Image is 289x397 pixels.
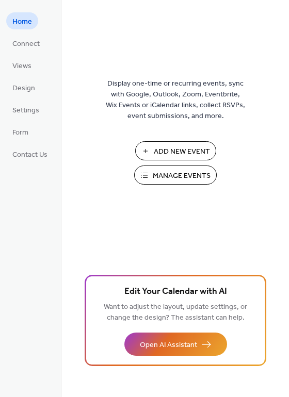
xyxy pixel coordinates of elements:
a: Contact Us [6,145,54,162]
span: Open AI Assistant [140,340,197,351]
button: Open AI Assistant [124,333,227,356]
span: Display one-time or recurring events, sync with Google, Outlook, Zoom, Eventbrite, Wix Events or ... [106,78,245,122]
span: Contact Us [12,150,47,160]
span: Home [12,16,32,27]
a: Home [6,12,38,29]
span: Edit Your Calendar with AI [124,285,227,299]
span: Settings [12,105,39,116]
a: Views [6,57,38,74]
button: Manage Events [134,166,217,185]
a: Form [6,123,35,140]
button: Add New Event [135,141,216,160]
span: Connect [12,39,40,49]
a: Design [6,79,41,96]
span: Design [12,83,35,94]
span: Views [12,61,31,72]
span: Form [12,127,28,138]
a: Connect [6,35,46,52]
a: Settings [6,101,45,118]
span: Add New Event [154,146,210,157]
span: Want to adjust the layout, update settings, or change the design? The assistant can help. [104,300,247,325]
span: Manage Events [153,171,211,181]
